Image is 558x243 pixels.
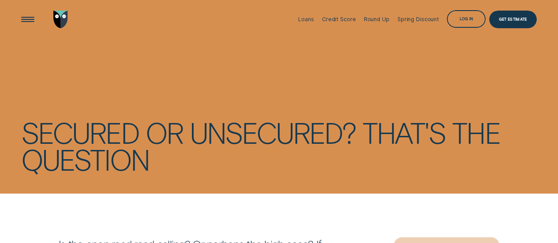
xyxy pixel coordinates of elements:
h1: Secured or unsecured? That's the question [21,119,536,173]
div: Round Up [364,16,389,22]
button: Log in [447,10,486,28]
div: Credit Score [322,16,356,22]
img: Wisr [53,11,68,28]
a: Get Estimate [489,11,537,28]
div: Loans [298,16,314,22]
button: Open Menu [19,11,37,28]
div: Spring Discount [397,16,439,22]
